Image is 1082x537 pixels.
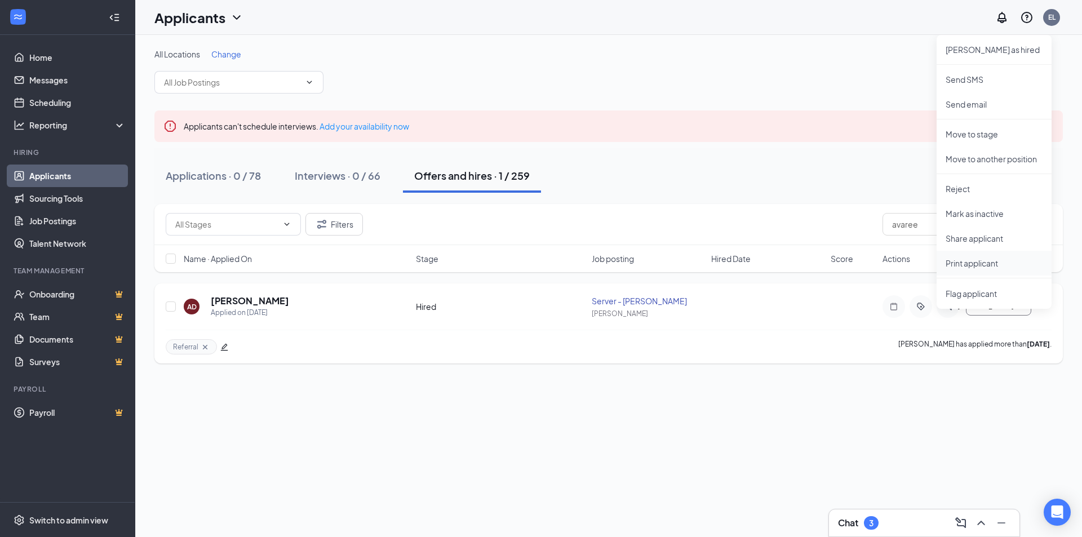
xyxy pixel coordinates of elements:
[883,253,910,264] span: Actions
[12,11,24,23] svg: WorkstreamLogo
[414,168,530,183] div: Offers and hires · 1 / 259
[952,514,970,532] button: ComposeMessage
[1020,11,1034,24] svg: QuestionInfo
[29,46,126,69] a: Home
[869,518,873,528] div: 3
[173,342,198,352] span: Referral
[29,350,126,373] a: SurveysCrown
[974,516,988,530] svg: ChevronUp
[211,295,289,307] h5: [PERSON_NAME]
[187,302,197,312] div: AD
[887,302,901,311] svg: Note
[184,253,252,264] span: Name · Applied On
[416,301,585,312] div: Hired
[14,384,123,394] div: Payroll
[831,253,853,264] span: Score
[305,213,363,236] button: Filter Filters
[946,287,1043,300] span: Flag applicant
[315,218,329,231] svg: Filter
[592,253,634,264] span: Job posting
[295,168,380,183] div: Interviews · 0 / 66
[220,343,228,351] span: edit
[29,401,126,424] a: PayrollCrown
[175,218,278,230] input: All Stages
[592,309,704,318] div: [PERSON_NAME]
[109,12,120,23] svg: Collapse
[416,253,438,264] span: Stage
[29,305,126,328] a: TeamCrown
[14,119,25,131] svg: Analysis
[29,69,126,91] a: Messages
[282,220,291,229] svg: ChevronDown
[1027,340,1050,348] b: [DATE]
[914,302,928,311] svg: ActiveTag
[320,121,409,131] a: Add your availability now
[711,253,751,264] span: Hired Date
[184,121,409,131] span: Applicants can't schedule interviews.
[14,514,25,526] svg: Settings
[29,514,108,526] div: Switch to admin view
[201,343,210,352] svg: Cross
[995,516,1008,530] svg: Minimize
[1048,12,1056,22] div: EL
[1044,499,1071,526] div: Open Intercom Messenger
[29,328,126,350] a: DocumentsCrown
[211,49,241,59] span: Change
[838,517,858,529] h3: Chat
[305,78,314,87] svg: ChevronDown
[898,339,1052,354] p: [PERSON_NAME] has applied more than .
[211,307,289,318] div: Applied on [DATE]
[954,516,968,530] svg: ComposeMessage
[154,49,200,59] span: All Locations
[29,283,126,305] a: OnboardingCrown
[14,266,123,276] div: Team Management
[972,514,990,532] button: ChevronUp
[29,187,126,210] a: Sourcing Tools
[992,514,1010,532] button: Minimize
[164,76,300,88] input: All Job Postings
[29,119,126,131] div: Reporting
[154,8,225,27] h1: Applicants
[883,213,1052,236] input: Search in offers and hires
[230,11,243,24] svg: ChevronDown
[29,165,126,187] a: Applicants
[995,11,1009,24] svg: Notifications
[166,168,261,183] div: Applications · 0 / 78
[29,232,126,255] a: Talent Network
[29,210,126,232] a: Job Postings
[29,91,126,114] a: Scheduling
[592,295,704,307] div: Server - [PERSON_NAME]
[163,119,177,133] svg: Error
[14,148,123,157] div: Hiring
